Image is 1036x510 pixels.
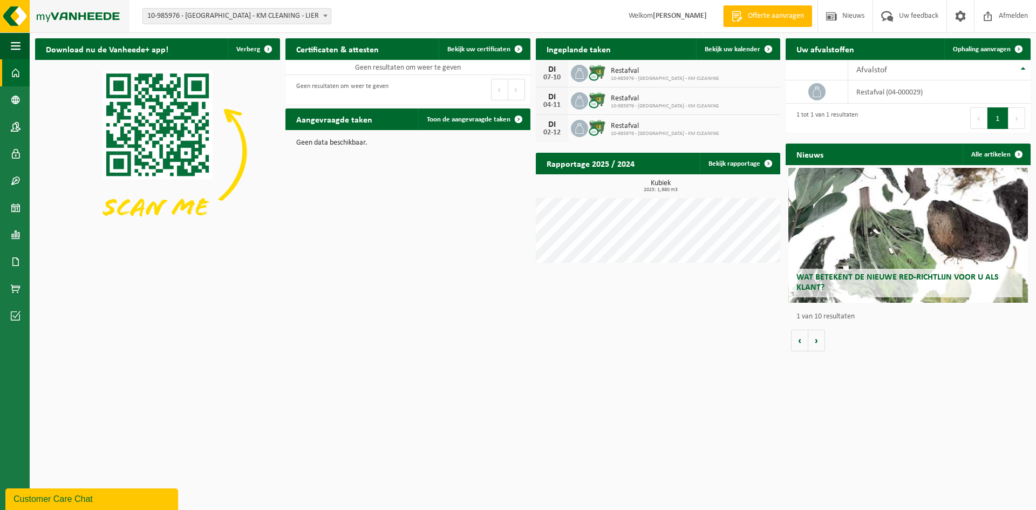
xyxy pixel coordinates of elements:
span: 10-985976 - [GEOGRAPHIC_DATA] - KM CLEANING [611,103,719,110]
div: DI [541,93,563,101]
h2: Certificaten & attesten [285,38,390,59]
h2: Aangevraagde taken [285,108,383,130]
h2: Nieuws [786,144,834,165]
h2: Download nu de Vanheede+ app! [35,38,179,59]
strong: [PERSON_NAME] [653,12,707,20]
span: 2025: 1,980 m3 [541,187,781,193]
a: Alle artikelen [963,144,1030,165]
div: 07-10 [541,74,563,81]
a: Bekijk uw kalender [696,38,779,60]
img: WB-0660-CU [588,118,606,137]
span: Toon de aangevraagde taken [427,116,510,123]
button: Verberg [228,38,279,60]
div: DI [541,120,563,129]
a: Ophaling aanvragen [944,38,1030,60]
span: Verberg [236,46,260,53]
span: Afvalstof [856,66,887,74]
span: Offerte aanvragen [745,11,807,22]
a: Toon de aangevraagde taken [418,108,529,130]
div: DI [541,65,563,74]
td: restafval (04-000029) [848,80,1031,104]
img: WB-0660-CU [588,91,606,109]
span: Restafval [611,94,719,103]
img: WB-0660-CU [588,63,606,81]
a: Bekijk uw certificaten [439,38,529,60]
p: 1 van 10 resultaten [796,313,1025,321]
p: Geen data beschikbaar. [296,139,520,147]
button: Previous [970,107,987,129]
div: 1 tot 1 van 1 resultaten [791,106,858,130]
span: 10-985976 - [GEOGRAPHIC_DATA] - KM CLEANING [611,131,719,137]
div: 04-11 [541,101,563,109]
button: 1 [987,107,1008,129]
button: Next [1008,107,1025,129]
h2: Ingeplande taken [536,38,622,59]
h2: Rapportage 2025 / 2024 [536,153,645,174]
span: 10-985976 - LAMMERTYN - KM CLEANING - LIER [142,8,331,24]
span: Bekijk uw kalender [705,46,760,53]
div: Geen resultaten om weer te geven [291,78,388,101]
button: Vorige [791,330,808,351]
span: Restafval [611,122,719,131]
a: Bekijk rapportage [700,153,779,174]
iframe: chat widget [5,486,180,510]
a: Offerte aanvragen [723,5,812,27]
span: 10-985976 - [GEOGRAPHIC_DATA] - KM CLEANING [611,76,719,82]
span: Wat betekent de nieuwe RED-richtlijn voor u als klant? [796,273,999,292]
div: 02-12 [541,129,563,137]
button: Next [508,79,525,100]
td: Geen resultaten om weer te geven [285,60,530,75]
a: Wat betekent de nieuwe RED-richtlijn voor u als klant? [788,168,1028,303]
h2: Uw afvalstoffen [786,38,865,59]
span: Ophaling aanvragen [953,46,1011,53]
span: Restafval [611,67,719,76]
button: Volgende [808,330,825,351]
h3: Kubiek [541,180,781,193]
button: Previous [491,79,508,100]
span: 10-985976 - LAMMERTYN - KM CLEANING - LIER [143,9,331,24]
span: Bekijk uw certificaten [447,46,510,53]
img: Download de VHEPlus App [35,60,280,243]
